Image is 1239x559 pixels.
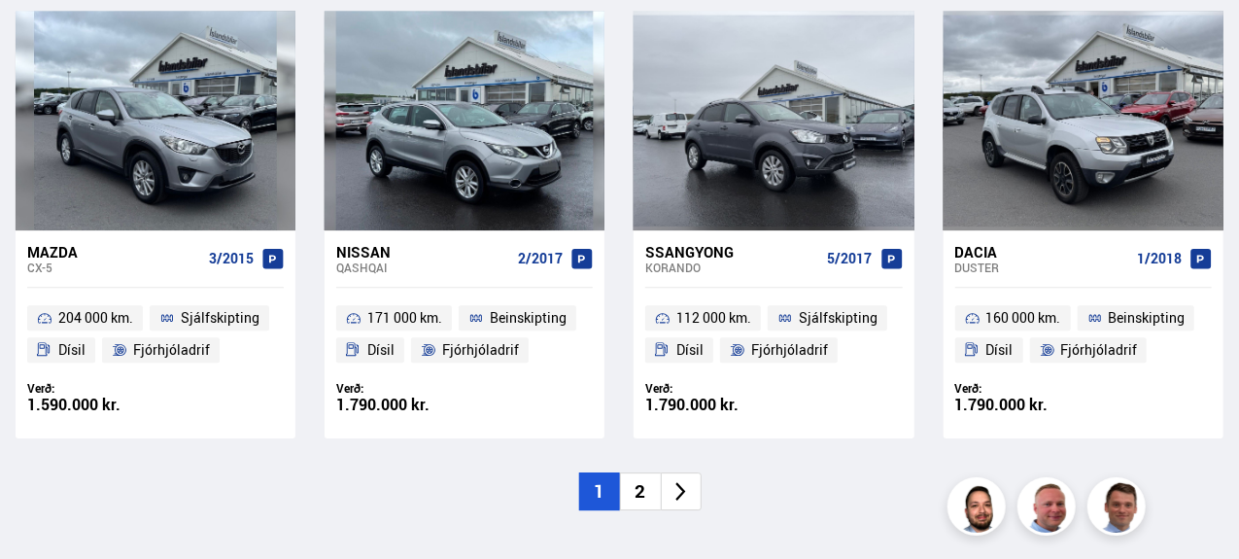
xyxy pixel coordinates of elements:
[955,261,1129,274] div: Duster
[676,338,704,362] span: Dísil
[1060,338,1137,362] span: Fjórhjóladrif
[518,251,563,266] span: 2/2017
[645,261,819,274] div: Korando
[751,338,828,362] span: Fjórhjóladrif
[1108,306,1185,330] span: Beinskipting
[986,306,1061,330] span: 160 000 km.
[27,381,155,396] div: Verð:
[209,251,254,266] span: 3/2015
[58,306,133,330] span: 204 000 km.
[336,381,465,396] div: Verð:
[181,306,259,330] span: Sjálfskipting
[336,397,465,413] div: 1.790.000 kr.
[645,381,774,396] div: Verð:
[27,243,201,261] div: Mazda
[16,8,74,66] button: Opna LiveChat spjallviðmót
[799,306,878,330] span: Sjálfskipting
[27,397,155,413] div: 1.590.000 kr.
[986,338,1014,362] span: Dísil
[490,306,567,330] span: Beinskipting
[58,338,86,362] span: Dísil
[325,230,604,438] a: Nissan Qashqai 2/2017 171 000 km. Beinskipting Dísil Fjórhjóladrif Verð: 1.790.000 kr.
[1020,480,1079,539] img: siFngHWaQ9KaOqBr.png
[645,397,774,413] div: 1.790.000 kr.
[828,251,873,266] span: 5/2017
[620,472,661,510] li: 2
[442,338,519,362] span: Fjórhjóladrif
[133,338,210,362] span: Fjórhjóladrif
[16,230,295,438] a: Mazda CX-5 3/2015 204 000 km. Sjálfskipting Dísil Fjórhjóladrif Verð: 1.590.000 kr.
[955,397,1084,413] div: 1.790.000 kr.
[367,306,442,330] span: 171 000 km.
[645,243,819,261] div: Ssangyong
[676,306,751,330] span: 112 000 km.
[1137,251,1182,266] span: 1/2018
[955,381,1084,396] div: Verð:
[1090,480,1149,539] img: FbJEzSuNWCJXmdc-.webp
[367,338,395,362] span: Dísil
[944,230,1223,438] a: Dacia Duster 1/2018 160 000 km. Beinskipting Dísil Fjórhjóladrif Verð: 1.790.000 kr.
[634,230,913,438] a: Ssangyong Korando 5/2017 112 000 km. Sjálfskipting Dísil Fjórhjóladrif Verð: 1.790.000 kr.
[950,480,1009,539] img: nhp88E3Fdnt1Opn2.png
[336,261,510,274] div: Qashqai
[336,243,510,261] div: Nissan
[955,243,1129,261] div: Dacia
[27,261,201,274] div: CX-5
[579,472,620,510] li: 1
